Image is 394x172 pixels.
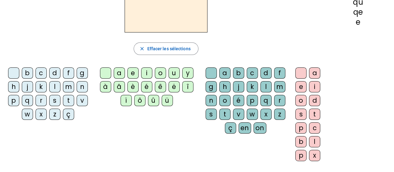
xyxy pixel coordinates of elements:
[225,122,236,134] div: ç
[233,81,244,92] div: j
[239,122,251,134] div: en
[332,8,384,16] div: qe
[22,67,33,79] div: b
[134,42,198,55] button: Effacer les sélections
[155,67,166,79] div: o
[206,95,217,106] div: n
[155,81,166,92] div: ê
[295,95,306,106] div: o
[332,18,384,26] div: e
[77,95,88,106] div: v
[8,95,19,106] div: p
[127,81,139,92] div: è
[295,136,306,147] div: b
[182,81,193,92] div: î
[141,67,152,79] div: i
[260,95,272,106] div: q
[295,122,306,134] div: p
[309,136,320,147] div: l
[254,122,266,134] div: on
[233,67,244,79] div: b
[260,81,272,92] div: l
[206,81,217,92] div: g
[63,109,74,120] div: ç
[219,109,230,120] div: t
[127,67,139,79] div: e
[77,67,88,79] div: g
[169,81,180,92] div: ë
[148,95,159,106] div: û
[36,67,47,79] div: c
[36,81,47,92] div: k
[22,81,33,92] div: j
[309,81,320,92] div: i
[63,67,74,79] div: f
[247,95,258,106] div: p
[8,81,19,92] div: h
[309,122,320,134] div: c
[36,109,47,120] div: x
[219,95,230,106] div: o
[260,109,272,120] div: x
[49,95,60,106] div: s
[139,46,145,52] mat-icon: close
[147,45,190,52] span: Effacer les sélections
[295,109,306,120] div: s
[63,81,74,92] div: m
[233,109,244,120] div: v
[49,67,60,79] div: d
[233,95,244,106] div: é
[162,95,173,106] div: ü
[169,67,180,79] div: u
[274,81,285,92] div: m
[274,95,285,106] div: r
[260,67,272,79] div: d
[182,67,193,79] div: y
[247,81,258,92] div: k
[121,95,132,106] div: ï
[274,67,285,79] div: f
[295,81,306,92] div: e
[295,150,306,161] div: p
[77,81,88,92] div: n
[219,81,230,92] div: h
[114,67,125,79] div: a
[309,109,320,120] div: t
[141,81,152,92] div: é
[63,95,74,106] div: t
[114,81,125,92] div: â
[219,67,230,79] div: a
[309,150,320,161] div: x
[36,95,47,106] div: r
[309,95,320,106] div: d
[247,109,258,120] div: w
[22,109,33,120] div: w
[49,81,60,92] div: l
[49,109,60,120] div: z
[206,109,217,120] div: s
[22,95,33,106] div: q
[309,67,320,79] div: a
[100,81,111,92] div: à
[274,109,285,120] div: z
[247,67,258,79] div: c
[134,95,145,106] div: ô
